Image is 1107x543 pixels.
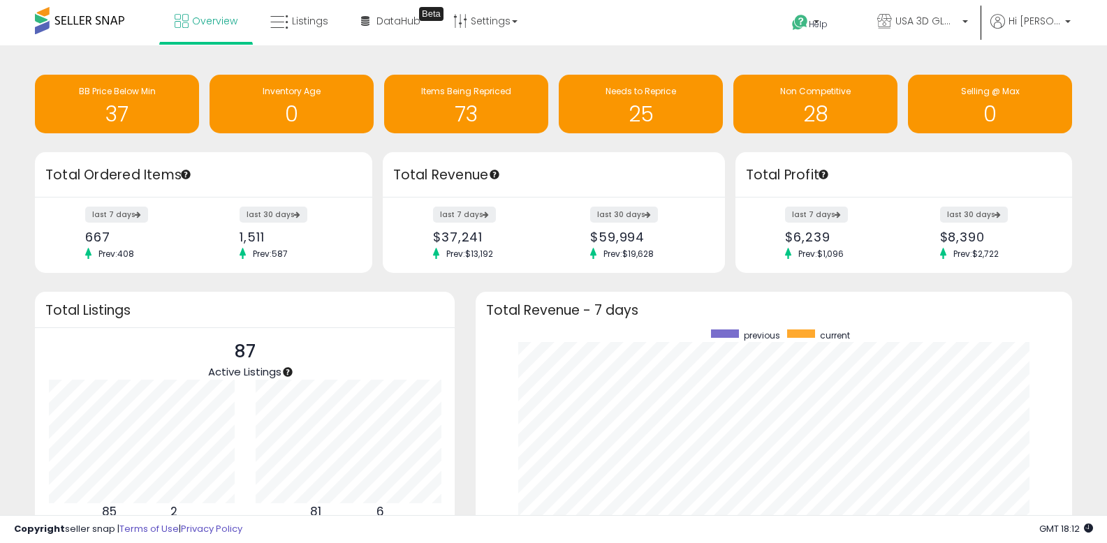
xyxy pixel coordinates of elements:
[785,207,848,223] label: last 7 days
[119,522,179,535] a: Terms of Use
[421,85,511,97] span: Items Being Repriced
[393,165,714,185] h3: Total Revenue
[14,523,242,536] div: seller snap | |
[566,103,716,126] h1: 25
[486,305,1062,315] h3: Total Revenue - 7 days
[895,14,958,28] span: USA 3D GLOBAL
[820,329,850,341] span: current
[310,503,321,520] b: 81
[908,75,1072,133] a: Selling @ Max 0
[606,85,676,97] span: Needs to Reprice
[1009,14,1061,28] span: Hi [PERSON_NAME]
[240,230,347,244] div: 1,511
[1039,522,1093,535] span: 2025-08-11 18:12 GMT
[590,207,658,223] label: last 30 days
[940,207,1008,223] label: last 30 days
[35,75,199,133] a: BB Price Below Min 37
[91,248,141,260] span: Prev: 408
[208,339,281,365] p: 87
[181,522,242,535] a: Privacy Policy
[733,75,897,133] a: Non Competitive 28
[946,248,1006,260] span: Prev: $2,722
[208,364,281,379] span: Active Listings
[781,3,855,45] a: Help
[42,103,192,126] h1: 37
[940,230,1048,244] div: $8,390
[433,207,496,223] label: last 7 days
[246,248,295,260] span: Prev: 587
[240,207,307,223] label: last 30 days
[192,14,237,28] span: Overview
[488,168,501,181] div: Tooltip anchor
[45,305,444,315] h3: Total Listings
[817,168,830,181] div: Tooltip anchor
[590,230,701,244] div: $59,994
[915,103,1065,126] h1: 0
[85,230,193,244] div: 667
[391,103,541,126] h1: 73
[179,168,192,181] div: Tooltip anchor
[433,230,543,244] div: $37,241
[217,103,367,126] h1: 0
[740,103,890,126] h1: 28
[170,503,177,520] b: 2
[439,248,500,260] span: Prev: $13,192
[746,165,1062,185] h3: Total Profit
[79,85,156,97] span: BB Price Below Min
[961,85,1020,97] span: Selling @ Max
[791,248,851,260] span: Prev: $1,096
[45,165,362,185] h3: Total Ordered Items
[102,503,117,520] b: 85
[990,14,1071,45] a: Hi [PERSON_NAME]
[292,14,328,28] span: Listings
[384,75,548,133] a: Items Being Repriced 73
[281,366,294,378] div: Tooltip anchor
[376,503,384,520] b: 6
[85,207,148,223] label: last 7 days
[14,522,65,535] strong: Copyright
[596,248,661,260] span: Prev: $19,628
[376,14,420,28] span: DataHub
[785,230,893,244] div: $6,239
[559,75,723,133] a: Needs to Reprice 25
[744,329,780,341] span: previous
[809,18,828,30] span: Help
[791,14,809,31] i: Get Help
[210,75,374,133] a: Inventory Age 0
[419,7,443,21] div: Tooltip anchor
[263,85,321,97] span: Inventory Age
[780,85,851,97] span: Non Competitive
